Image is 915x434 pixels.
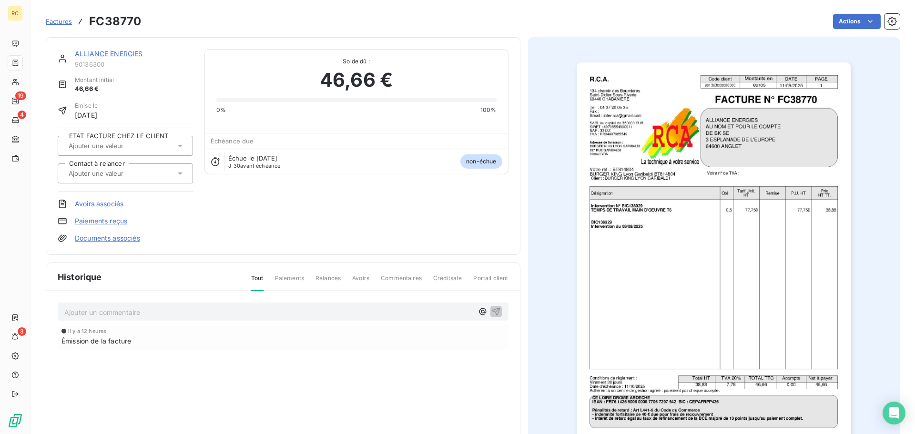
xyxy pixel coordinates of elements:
[228,163,281,169] span: avant échéance
[75,216,127,226] a: Paiements reçus
[46,18,72,25] span: Factures
[211,137,254,145] span: Échéance due
[75,233,140,243] a: Documents associés
[68,141,163,150] input: Ajouter une valeur
[883,402,905,424] div: Open Intercom Messenger
[320,66,393,94] span: 46,66 €
[75,61,193,68] span: 90136300
[75,101,98,110] span: Émise le
[315,274,341,290] span: Relances
[460,154,502,169] span: non-échue
[68,328,106,334] span: il y a 12 heures
[833,14,881,29] button: Actions
[75,110,98,120] span: [DATE]
[15,91,26,100] span: 19
[8,413,23,428] img: Logo LeanPay
[89,13,141,30] h3: FC38770
[75,199,123,209] a: Avoirs associés
[75,50,143,58] a: ALLIANCE ENERGIES
[18,327,26,336] span: 3
[68,169,163,178] input: Ajouter une valeur
[381,274,422,290] span: Commentaires
[275,274,304,290] span: Paiements
[58,271,102,283] span: Historique
[61,336,131,346] span: Émission de la facture
[228,154,277,162] span: Échue le [DATE]
[352,274,369,290] span: Avoirs
[75,76,114,84] span: Montant initial
[46,17,72,26] a: Factures
[473,274,508,290] span: Portail client
[216,57,497,66] span: Solde dû :
[228,162,241,169] span: J-30
[480,106,497,114] span: 100%
[8,6,23,21] div: RC
[18,111,26,119] span: 4
[433,274,462,290] span: Creditsafe
[75,84,114,94] span: 46,66 €
[251,274,264,291] span: Tout
[216,106,226,114] span: 0%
